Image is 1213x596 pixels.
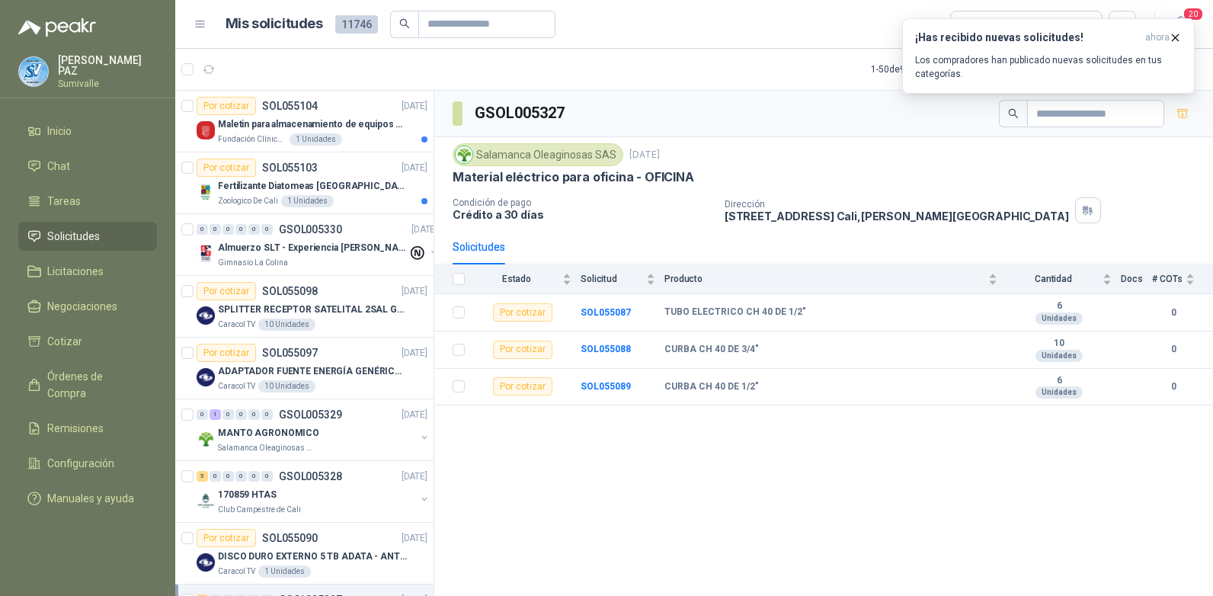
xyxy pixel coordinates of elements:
[218,550,408,564] p: DISCO DURO EXTERNO 5 TB ADATA - ANTIGOLPES
[197,430,215,448] img: Company Logo
[197,224,208,235] div: 0
[218,303,408,317] p: SPLITTER RECEPTOR SATELITAL 2SAL GT-SP21
[175,152,434,214] a: Por cotizarSOL055103[DATE] Company LogoFertilizante Diatomeas [GEOGRAPHIC_DATA] 25kg PolvoZoologi...
[18,187,157,216] a: Tareas
[47,193,81,210] span: Tareas
[210,224,221,235] div: 0
[226,13,323,35] h1: Mis solicitudes
[47,298,117,315] span: Negociaciones
[1008,108,1019,119] span: search
[222,224,234,235] div: 0
[47,158,70,175] span: Chat
[664,264,1007,294] th: Producto
[1007,375,1112,387] b: 6
[197,282,256,300] div: Por cotizar
[218,364,408,379] p: ADAPTADOR FUENTE ENERGÍA GENÉRICO 24V 1A
[581,381,631,392] a: SOL055089
[18,117,157,146] a: Inicio
[453,143,623,166] div: Salamanca Oleaginosas SAS
[1152,380,1195,394] b: 0
[475,101,567,125] h3: GSOL005327
[248,409,260,420] div: 0
[210,409,221,420] div: 1
[1007,264,1121,294] th: Cantidad
[402,284,427,299] p: [DATE]
[871,57,970,82] div: 1 - 50 de 9286
[18,484,157,513] a: Manuales y ayuda
[493,377,552,396] div: Por cotizar
[581,307,631,318] a: SOL055087
[402,99,427,114] p: [DATE]
[248,471,260,482] div: 0
[18,362,157,408] a: Órdenes de Compra
[664,381,759,393] b: CURBA CH 40 DE 1/2"
[279,471,342,482] p: GSOL005328
[197,553,215,572] img: Company Logo
[261,471,273,482] div: 0
[218,488,277,502] p: 170859 HTAS
[664,306,806,319] b: TUBO ELECTRICO CH 40 DE 1/2"
[258,380,315,393] div: 10 Unidades
[222,471,234,482] div: 0
[210,471,221,482] div: 0
[1152,306,1195,320] b: 0
[197,409,208,420] div: 0
[218,442,314,454] p: Salamanca Oleaginosas SAS
[47,368,142,402] span: Órdenes de Compra
[402,531,427,546] p: [DATE]
[47,333,82,350] span: Cotizar
[58,55,157,76] p: [PERSON_NAME] PAZ
[456,146,472,163] img: Company Logo
[581,274,643,284] span: Solicitud
[218,133,286,146] p: Fundación Clínica Shaio
[18,449,157,478] a: Configuración
[402,346,427,360] p: [DATE]
[175,276,434,338] a: Por cotizarSOL055098[DATE] Company LogoSPLITTER RECEPTOR SATELITAL 2SAL GT-SP21Caracol TV10 Unidades
[1152,342,1195,357] b: 0
[248,224,260,235] div: 0
[279,409,342,420] p: GSOL005329
[402,469,427,484] p: [DATE]
[222,409,234,420] div: 0
[1167,11,1195,38] button: 20
[411,223,437,237] p: [DATE]
[218,426,319,441] p: MANTO AGRONOMICO
[629,148,660,162] p: [DATE]
[261,224,273,235] div: 0
[493,341,552,359] div: Por cotizar
[453,197,712,208] p: Condición de pago
[197,405,430,454] a: 0 1 0 0 0 0 GSOL005329[DATE] Company LogoMANTO AGRONOMICOSalamanca Oleaginosas SAS
[1007,338,1112,350] b: 10
[18,292,157,321] a: Negociaciones
[218,380,255,393] p: Caracol TV
[197,159,256,177] div: Por cotizar
[453,239,505,255] div: Solicitudes
[19,57,48,86] img: Company Logo
[1183,7,1204,21] span: 20
[235,224,247,235] div: 0
[197,368,215,386] img: Company Logo
[18,257,157,286] a: Licitaciones
[58,79,157,88] p: Sumivalle
[960,16,992,33] div: Todas
[281,195,334,207] div: 1 Unidades
[915,53,1182,81] p: Los compradores han publicado nuevas solicitudes en tus categorías.
[218,504,301,516] p: Club Campestre de Cali
[175,338,434,399] a: Por cotizarSOL055097[DATE] Company LogoADAPTADOR FUENTE ENERGÍA GENÉRICO 24V 1ACaracol TV10 Unidades
[235,471,247,482] div: 0
[47,123,72,139] span: Inicio
[335,15,378,34] span: 11746
[197,220,440,269] a: 0 0 0 0 0 0 GSOL005330[DATE] Company LogoAlmuerzo SLT - Experiencia [PERSON_NAME] [PERSON_NAME]Gi...
[218,257,288,269] p: Gimnasio La Colina
[197,467,430,516] a: 5 0 0 0 0 0 GSOL005328[DATE] Company Logo170859 HTASClub Campestre de Cali
[725,199,1069,210] p: Dirección
[47,455,114,472] span: Configuración
[197,183,215,201] img: Company Logo
[262,348,318,358] p: SOL055097
[453,208,712,221] p: Crédito a 30 días
[18,327,157,356] a: Cotizar
[258,319,315,331] div: 10 Unidades
[18,414,157,443] a: Remisiones
[474,264,581,294] th: Estado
